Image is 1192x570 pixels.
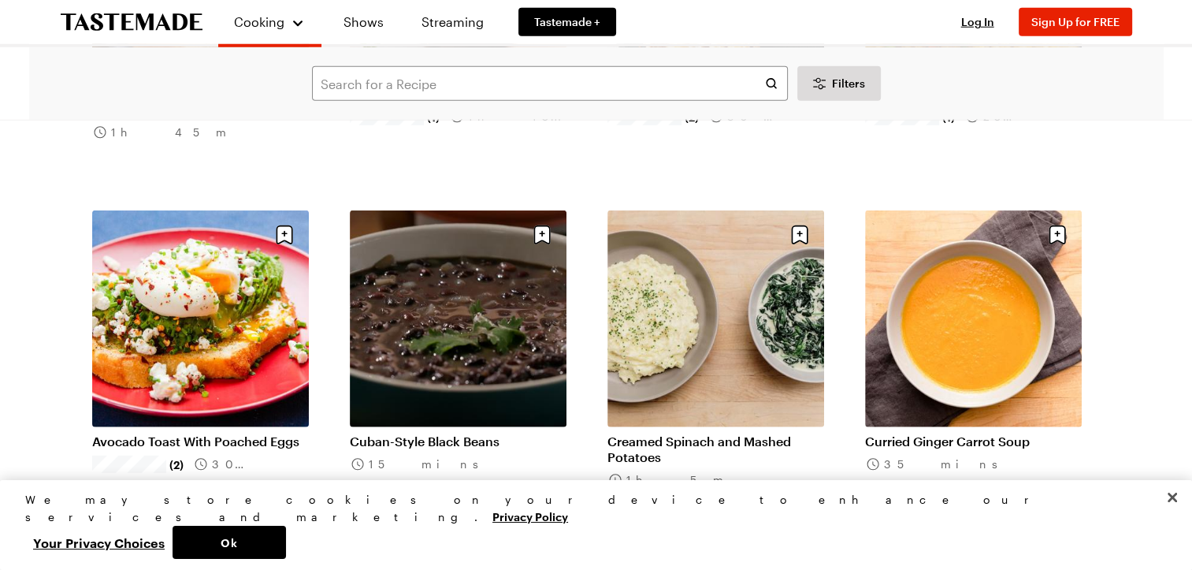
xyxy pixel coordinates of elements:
[785,220,815,250] button: Save recipe
[1019,8,1132,36] button: Sign Up for FREE
[946,14,1009,30] button: Log In
[234,6,306,38] button: Cooking
[1031,15,1120,28] span: Sign Up for FREE
[234,14,284,29] span: Cooking
[25,491,1153,526] div: We may store cookies on your device to enhance our services and marketing.
[1155,480,1190,515] button: Close
[534,14,600,30] span: Tastemade +
[518,8,616,36] a: Tastemade +
[607,434,824,465] a: Creamed Spinach and Mashed Potatoes
[1042,220,1072,250] button: Save recipe
[173,526,286,559] button: Ok
[25,526,173,559] button: Your Privacy Choices
[865,434,1082,449] a: Curried Ginger Carrot Soup
[25,491,1153,559] div: Privacy
[492,509,568,523] a: More information about your privacy, opens in a new tab
[61,13,202,32] a: To Tastemade Home Page
[527,220,557,250] button: Save recipe
[312,66,788,101] input: Search for a Recipe
[269,220,299,250] button: Save recipe
[832,76,865,91] span: Filters
[961,15,994,28] span: Log In
[92,434,309,449] a: Avocado Toast With Poached Eggs
[350,434,566,449] a: Cuban-Style Black Beans
[797,66,881,101] button: Desktop filters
